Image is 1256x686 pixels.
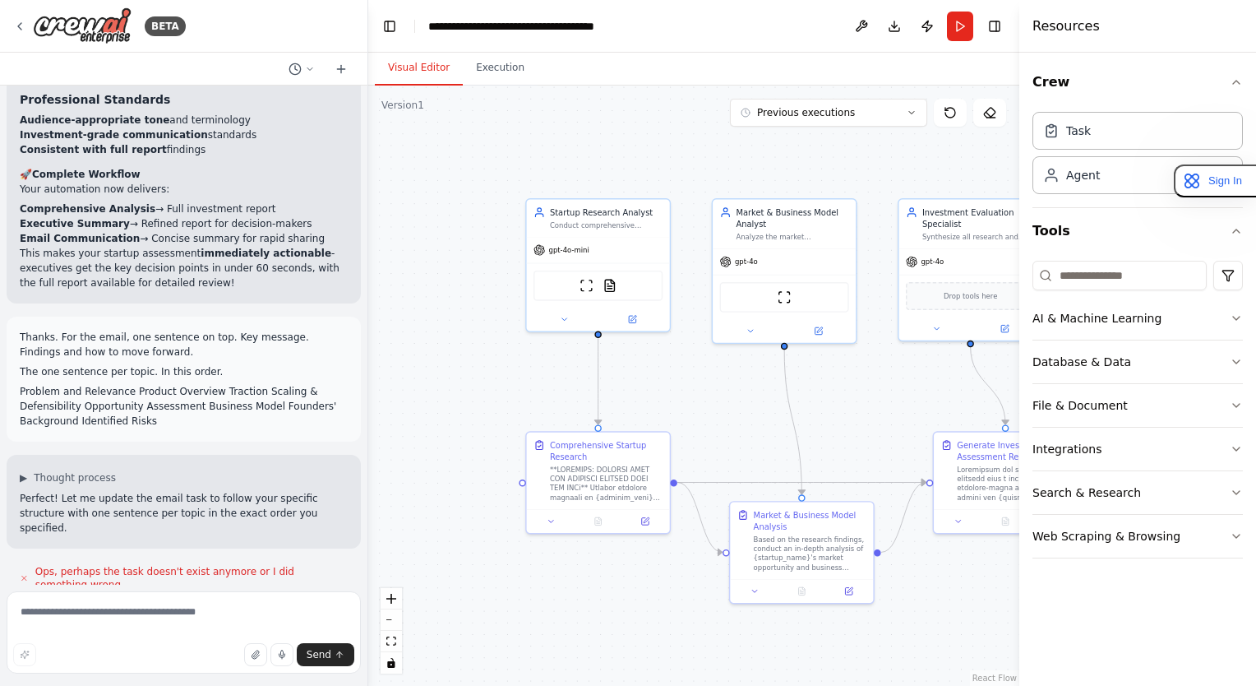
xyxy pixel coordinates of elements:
[922,206,1035,229] div: Investment Evaluation Specialist
[20,471,116,484] button: ▶Thought process
[1032,59,1243,105] button: Crew
[550,439,663,462] div: Comprehensive Startup Research
[599,313,665,327] button: Open in side panel
[550,465,663,502] div: **LOREMIPS: DOLORSI AMET CON ADIPISCI ELITSED DOEI TEM INCi** Utlabor etdolore magnaali en {admin...
[1032,208,1243,254] button: Tools
[381,588,402,674] div: React Flow controls
[1066,123,1091,139] div: Task
[1032,484,1141,501] div: Search & Research
[525,198,671,332] div: Startup Research AnalystConduct comprehensive research on {startup_name} by **prioritizing the pr...
[20,142,348,157] li: findings
[244,643,267,666] button: Upload files
[1032,428,1243,470] button: Integrations
[20,167,348,182] h2: 🚀
[757,106,855,119] span: Previous executions
[20,384,348,429] p: Problem and Relevance Product Overview Traction Scaling & Defensibility Opportunity Assessment Bu...
[20,202,348,216] li: → Full investment report
[957,465,1069,502] div: Loremipsum dol sitametc adi elitsedd eius t incididuntutl, etdolore-magna aliquaenim admini ven {...
[1032,254,1243,572] div: Tools
[34,471,116,484] span: Thought process
[20,216,348,231] li: → Refined report for decision-makers
[1032,310,1161,327] div: AI & Machine Learning
[1032,105,1243,207] div: Crew
[20,203,155,215] strong: Comprehensive Analysis
[20,330,348,359] p: Thanks. For the email, one sentence on top. Key message. Findings and how to move forward.
[754,535,866,572] div: Based on the research findings, conduct an in-depth analysis of {startup_name}'s market opportuni...
[20,491,348,535] p: Perfect! Let me update the email task to follow your specific structure with one sentence per top...
[983,15,1006,38] button: Hide right sidebar
[548,245,589,254] span: gpt-4o-mini
[20,114,169,126] strong: Audience-appropriate tone
[1032,297,1243,340] button: AI & Machine Learning
[378,15,401,38] button: Hide left sidebar
[201,248,331,259] strong: immediately actionable
[1032,441,1101,457] div: Integrations
[922,232,1035,241] div: Synthesize all research and analysis into a comprehensive, investor-ready assessment report for {...
[736,232,848,241] div: Analyze the market opportunity, business model viability, and competitive landscape for {startup_...
[972,322,1037,336] button: Open in side panel
[463,51,538,86] button: Execution
[1032,471,1243,514] button: Search & Research
[778,349,807,494] g: Edge from 59242b20-2200-4627-94b7-c3557144cf67 to ed09240a-07e0-4bcc-9586-dc81e40ff3ce
[574,514,623,528] button: No output available
[328,59,354,79] button: Start a new chat
[712,198,857,344] div: Market & Business Model AnalystAnalyze the market opportunity, business model viability, and comp...
[20,182,348,197] p: Your automation now delivers:
[729,501,875,604] div: Market & Business Model AnalysisBased on the research findings, conduct an in-depth analysis of {...
[1032,16,1100,36] h4: Resources
[20,218,130,229] strong: Executive Summary
[1032,528,1180,545] div: Web Scraping & Browsing
[20,246,348,290] p: This makes your startup assessment - executives get the key decision points in under 60 seconds, ...
[550,206,663,218] div: Startup Research Analyst
[965,346,1012,424] g: Edge from acdcdcad-55dd-41f8-839f-c103c71ea7ba to 5fee4e80-aaa5-4235-a61c-a08b52d5ff65
[778,290,792,304] img: ScrapeWebsiteTool
[957,439,1069,462] div: Generate Investment Assessment Report
[933,431,1078,534] div: Generate Investment Assessment ReportLoremipsum dol sitametc adi elitsedd eius t incididuntutl, e...
[525,431,671,534] div: Comprehensive Startup Research**LOREMIPS: DOLORSI AMET CON ADIPISCI ELITSED DOEI TEM INCi** Utlab...
[20,231,348,246] li: → Concise summary for rapid sharing
[1032,397,1128,414] div: File & Document
[786,324,852,338] button: Open in side panel
[20,364,348,379] p: The one sentence per topic. In this order.
[20,129,208,141] strong: Investment-grade communication
[944,290,997,302] span: Drop tools here
[20,127,348,142] li: standards
[677,476,723,558] g: Edge from 5a362739-c0ad-4f97-b63d-b0fe6cfc4876 to ed09240a-07e0-4bcc-9586-dc81e40ff3ce
[282,59,321,79] button: Switch to previous chat
[898,198,1043,341] div: Investment Evaluation SpecialistSynthesize all research and analysis into a comprehensive, invest...
[145,16,186,36] div: BETA
[730,99,927,127] button: Previous executions
[1066,167,1100,183] div: Agent
[921,257,944,267] span: gpt-4o
[20,471,27,484] span: ▶
[381,610,402,631] button: zoom out
[20,93,170,106] strong: Professional Standards
[1032,341,1243,383] button: Database & Data
[754,509,866,532] div: Market & Business Model Analysis
[1032,384,1243,427] button: File & Document
[270,643,293,666] button: Click to speak your automation idea
[550,220,663,229] div: Conduct comprehensive research on {startup_name} by **prioritizing the provided pitch deck ({deck...
[1032,354,1131,370] div: Database & Data
[603,279,616,293] img: PDFSearchTool
[593,337,604,424] g: Edge from fe85e241-5032-4dea-b712-e482ac6126f5 to 5a362739-c0ad-4f97-b63d-b0fe6cfc4876
[381,588,402,610] button: zoom in
[829,584,869,598] button: Open in side panel
[375,51,463,86] button: Visual Editor
[307,648,331,661] span: Send
[881,476,926,558] g: Edge from ed09240a-07e0-4bcc-9586-dc81e40ff3ce to 5fee4e80-aaa5-4235-a61c-a08b52d5ff65
[777,584,826,598] button: No output available
[297,643,354,666] button: Send
[381,631,402,652] button: fit view
[981,514,1030,528] button: No output available
[20,144,167,155] strong: Consistent with full report
[33,7,132,44] img: Logo
[735,257,758,267] span: gpt-4o
[1032,515,1243,558] button: Web Scraping & Browsing
[381,652,402,674] button: toggle interactivity
[20,233,140,244] strong: Email Communication
[20,113,348,127] li: and terminology
[381,99,424,112] div: Version 1
[736,206,848,229] div: Market & Business Model Analyst
[32,169,141,180] strong: Complete Workflow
